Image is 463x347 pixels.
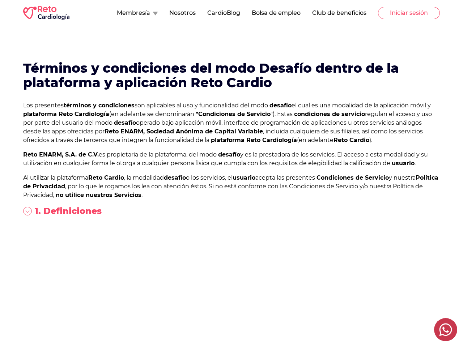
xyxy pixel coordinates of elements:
[211,137,297,143] span: plataforma Reto Cardiología
[207,9,240,17] button: CardioBlog
[164,174,186,181] span: desafío
[252,9,301,17] button: Bolsa de empleo
[23,150,440,168] h2: es propietaria de la plataforma, del modo y es la prestadora de los servicios. El acceso a esta m...
[23,6,69,20] img: RETO Cardio Logo
[105,128,263,135] span: Reto ENARM, Sociedad Anónima de Capital Variable
[64,102,135,109] span: términos y condiciones
[169,9,196,17] button: Nosotros
[23,174,438,190] span: Política de Privacidad
[88,174,124,181] span: Reto Cardio
[378,7,440,19] button: Iniciar sesión
[56,192,141,198] span: no utilice nuestros Servicios
[23,151,99,158] span: Reto ENARM, S.A. de C.V.
[23,111,109,117] span: plataforma Reto Cardiología
[114,119,136,126] span: desafío
[218,151,240,158] span: desafío
[233,174,255,181] span: usuario
[23,173,440,200] p: Al utilizar la plataforma , la modalidad o los servicios, el acepta las presentes y nuestra , por...
[392,160,415,167] span: usuario
[334,137,369,143] span: Reto Cardio
[294,111,365,117] span: condiciones de servicio
[23,101,440,145] p: Los presentes son aplicables al uso y funcionalidad del modo el cual es una modalidad de la aplic...
[196,111,271,117] span: "Condiciones de Servicio
[35,205,102,217] p: 1. Definiciones
[23,61,440,90] h1: Términos y condiciones del modo Desafío dentro de la plataforma y aplicación Reto Cardio
[312,9,366,17] button: Club de beneficios
[269,102,292,109] span: desafío
[317,174,389,181] span: Condiciones de Servicio
[117,9,158,17] button: Membresía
